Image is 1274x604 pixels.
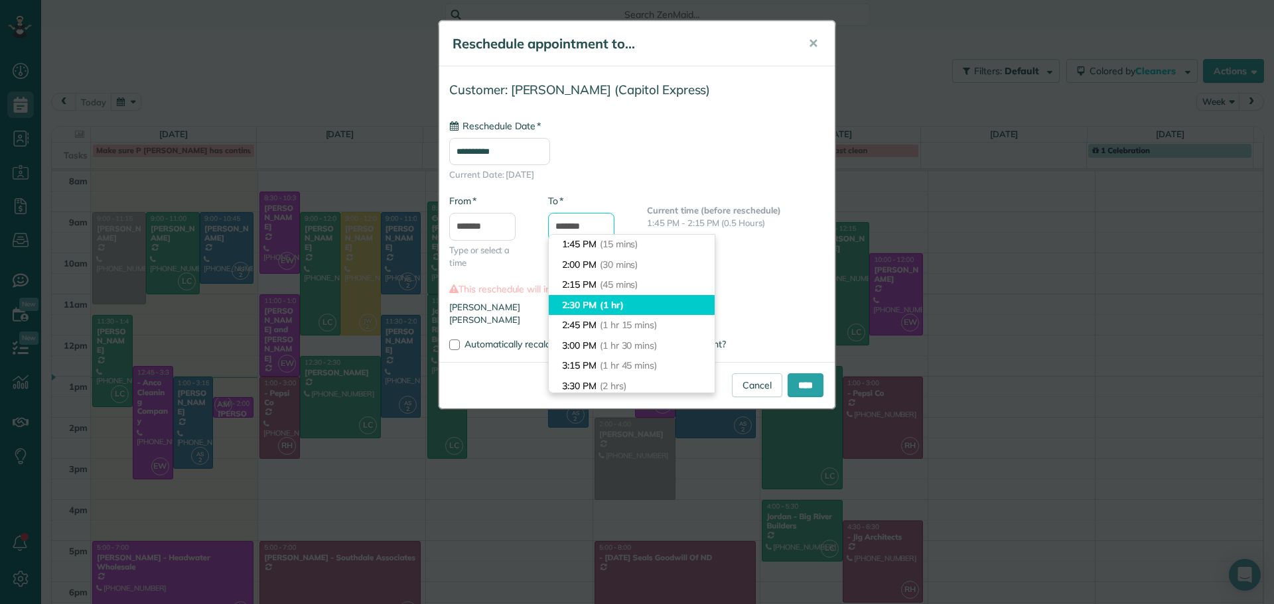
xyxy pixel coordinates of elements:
[449,314,825,326] li: [PERSON_NAME]
[600,299,624,311] span: (1 hr)
[600,238,638,250] span: (15 mins)
[647,205,781,215] b: Current time (before reschedule)
[600,278,638,290] span: (45 mins)
[449,244,528,269] span: Type or select a time
[549,234,715,255] li: 1:45 PM
[549,255,715,275] li: 2:00 PM
[449,168,825,181] span: Current Date: [DATE]
[549,355,715,376] li: 3:15 PM
[453,34,790,53] h5: Reschedule appointment to...
[449,301,825,314] li: [PERSON_NAME]
[449,119,541,133] label: Reschedule Date
[600,319,657,331] span: (1 hr 15 mins)
[449,194,476,208] label: From
[549,274,715,295] li: 2:15 PM
[600,339,657,351] span: (1 hr 30 mins)
[600,259,638,271] span: (30 mins)
[808,36,818,51] span: ✕
[600,359,657,371] span: (1 hr 45 mins)
[549,376,715,396] li: 3:30 PM
[449,282,825,296] label: This reschedule will impact these cleaners:
[647,217,825,229] p: 1:45 PM - 2:15 PM (0.5 Hours)
[549,295,715,316] li: 2:30 PM
[449,83,825,97] h4: Customer: [PERSON_NAME] (Capitol Express)
[549,315,715,335] li: 2:45 PM
[548,194,563,208] label: To
[464,338,726,350] span: Automatically recalculate amount owed for this appointment?
[600,380,626,392] span: (2 hrs)
[732,373,782,397] a: Cancel
[549,335,715,356] li: 3:00 PM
